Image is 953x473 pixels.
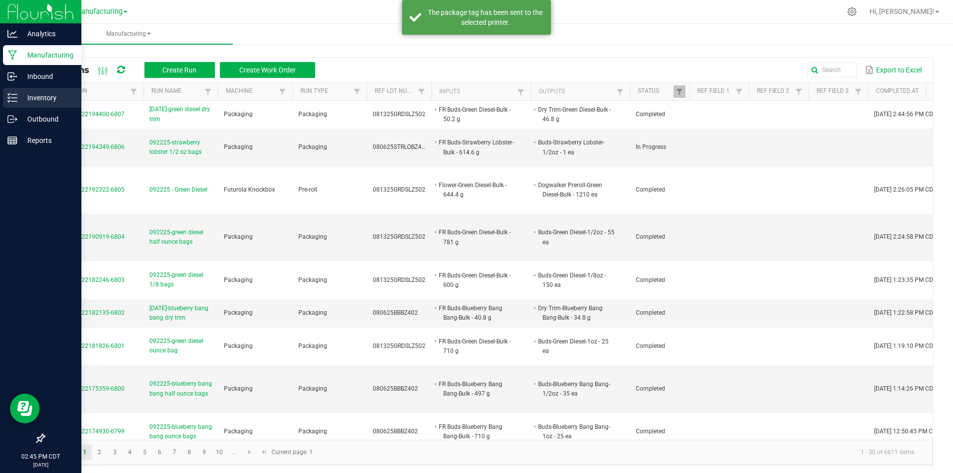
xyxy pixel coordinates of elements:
[4,461,77,469] p: [DATE]
[793,85,805,98] a: Filter
[846,7,858,16] div: Manage settings
[298,143,327,150] span: Packaging
[50,428,125,435] span: MP-20250922174930-6799
[7,93,17,103] inline-svg: Inventory
[636,276,665,283] span: Completed
[50,276,125,283] span: MP-20250922182246-6803
[137,445,152,460] a: Page 5
[437,227,516,247] li: FR Buds-Green Diesel-Bulk - 781 g
[224,186,275,193] span: Futurola Knockbox
[128,85,139,98] a: Filter
[224,111,253,118] span: Packaging
[224,428,253,435] span: Packaging
[220,62,315,78] button: Create Work Order
[437,137,516,157] li: FR Buds-Strawberry Lobster-Bulk - 614.6 g
[7,71,17,81] inline-svg: Inbound
[874,233,937,240] span: [DATE] 2:24:58 PM CDT
[373,276,425,283] span: 081325GRDSLZ502
[224,276,253,283] span: Packaging
[7,114,17,124] inline-svg: Outbound
[75,7,123,16] span: Manufacturing
[77,445,92,460] a: Page 1
[17,135,77,146] p: Reports
[298,428,327,435] span: Packaging
[697,87,733,95] a: Ref Field 1Sortable
[149,304,212,323] span: [DATE]-blueberry bang bang dry trim
[24,24,233,45] a: Manufacturing
[144,62,215,78] button: Create Run
[373,143,428,150] span: 080625STRLOBZ402
[212,445,227,460] a: Page 10
[515,86,527,98] a: Filter
[298,186,317,193] span: Pre-roll
[874,276,937,283] span: [DATE] 1:23:35 PM CDT
[373,428,418,435] span: 080625BBBZ402
[375,87,415,95] a: Ref Lot NumberSortable
[149,270,212,289] span: 092225-green diesel 1/8 bags
[437,422,516,441] li: FR Buds-Blueberry Bang Bang-Bulk - 710 g
[531,83,630,101] th: Outputs
[300,87,350,95] a: Run TypeSortable
[224,385,253,392] span: Packaging
[437,337,516,356] li: FR Buds-Green Diesel-Bulk - 710 g
[17,70,77,82] p: Inbound
[226,87,276,95] a: MachineSortable
[50,385,125,392] span: MP-20250922175359-6800
[108,445,122,460] a: Page 3
[674,85,685,98] a: Filter
[149,138,212,157] span: 092225-strawberry lobster 1/2 oz bags
[224,233,253,240] span: Packaging
[415,85,427,98] a: Filter
[298,342,327,349] span: Packaging
[7,135,17,145] inline-svg: Reports
[874,428,940,435] span: [DATE] 12:50:45 PM CDT
[50,186,125,193] span: MP-20250922192322-6805
[152,445,167,460] a: Page 6
[373,385,418,392] span: 080625BBBZ402
[167,445,182,460] a: Page 7
[261,448,269,456] span: Go to the last page
[757,87,792,95] a: Ref Field 2Sortable
[224,143,253,150] span: Packaging
[123,445,137,460] a: Page 4
[52,62,323,78] div: All Runs
[17,92,77,104] p: Inventory
[319,444,922,461] kendo-pager-info: 1 - 30 of 6611 items
[182,445,197,460] a: Page 8
[7,50,17,60] inline-svg: Manufacturing
[52,87,127,95] a: ExtractionSortable
[227,445,242,460] a: Page 11
[437,105,516,124] li: FR Buds-Green Diesel-Bulk - 50.2 g
[614,86,626,98] a: Filter
[10,394,40,423] iframe: Resource center
[149,228,212,247] span: 092225-green diesel half ounce bags
[197,445,211,460] a: Page 9
[537,137,615,157] li: Buds-Strawberry Lobster-1/2oz - 1 ea
[224,342,253,349] span: Packaging
[638,87,673,95] a: StatusSortable
[149,422,212,441] span: 092225-blueberry bang bang ounce bags
[298,385,327,392] span: Packaging
[351,85,363,98] a: Filter
[224,309,253,316] span: Packaging
[636,342,665,349] span: Completed
[817,87,852,95] a: Ref Field 3Sortable
[863,62,924,78] button: Export to Excel
[537,337,615,356] li: Buds-Green Diesel-1oz - 25 ea
[298,276,327,283] span: Packaging
[636,428,665,435] span: Completed
[276,85,288,98] a: Filter
[50,342,125,349] span: MP-20250922181826-6801
[149,379,212,398] span: 092225-blueberry bang bang half ounce bags
[537,180,615,200] li: Dogwalker Preroll-Green Diesel-Bulk - 1210 ea
[537,227,615,247] li: Buds-Green Diesel-1/2oz - 55 ea
[50,111,125,118] span: MP-20250922194400-6807
[239,66,296,74] span: Create Work Order
[636,233,665,240] span: Completed
[162,66,197,74] span: Create Run
[636,385,665,392] span: Completed
[17,49,77,61] p: Manufacturing
[243,445,257,460] a: Go to the next page
[437,180,516,200] li: Flower-Green Diesel-Bulk - 644.4 g
[373,233,425,240] span: 081325GRDSLZ502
